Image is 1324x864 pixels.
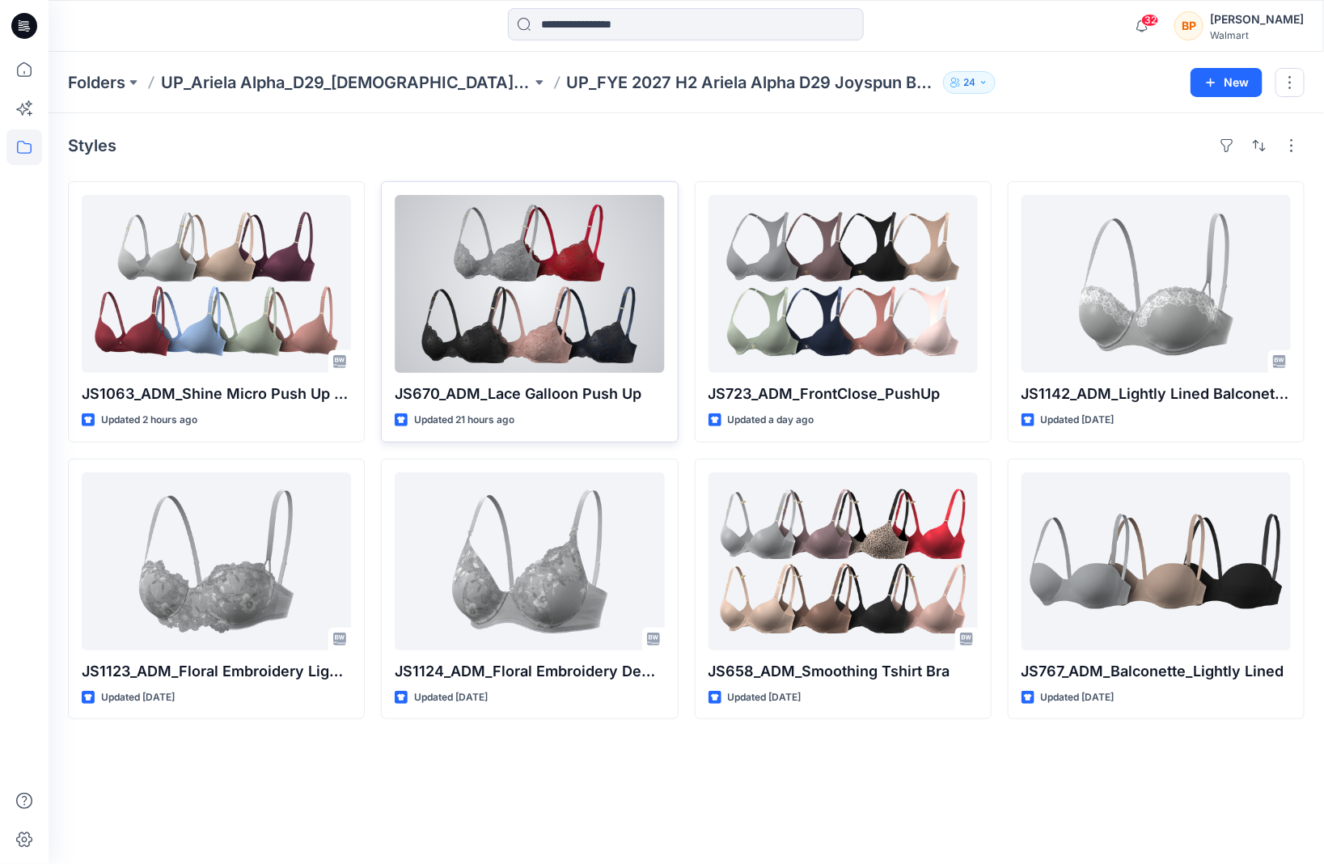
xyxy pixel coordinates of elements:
[963,74,975,91] p: 24
[1041,412,1115,429] p: Updated [DATE]
[1141,14,1159,27] span: 32
[1022,195,1291,373] a: JS1142_ADM_Lightly Lined Balconette with Shine Micro & Lace Trim
[101,412,197,429] p: Updated 2 hours ago
[1022,472,1291,650] a: JS767_ADM_Balconette_Lightly Lined
[161,71,531,94] a: UP_Ariela Alpha_D29_[DEMOGRAPHIC_DATA] Intimates - Joyspun
[395,195,664,373] a: JS670_ADM_Lace Galloon Push Up
[1191,68,1263,97] button: New
[82,383,351,405] p: JS1063_ADM_Shine Micro Push Up Bra
[414,412,514,429] p: Updated 21 hours ago
[728,412,814,429] p: Updated a day ago
[709,195,978,373] a: JS723_ADM_FrontClose_PushUp
[1174,11,1203,40] div: BP
[395,472,664,650] a: JS1124_ADM_Floral Embroidery Demi High Apex
[395,660,664,683] p: JS1124_ADM_Floral Embroidery Demi High Apex
[709,383,978,405] p: JS723_ADM_FrontClose_PushUp
[1041,689,1115,706] p: Updated [DATE]
[395,383,664,405] p: JS670_ADM_Lace Galloon Push Up
[101,689,175,706] p: Updated [DATE]
[82,195,351,373] a: JS1063_ADM_Shine Micro Push Up Bra
[68,71,125,94] a: Folders
[68,136,116,155] h4: Styles
[709,660,978,683] p: JS658_ADM_Smoothing Tshirt Bra
[709,472,978,650] a: JS658_ADM_Smoothing Tshirt Bra
[1210,10,1304,29] div: [PERSON_NAME]
[567,71,937,94] p: UP_FYE 2027 H2 Ariela Alpha D29 Joyspun Bras
[82,660,351,683] p: JS1123_ADM_Floral Embroidery Lightly Lined Balconette
[1022,660,1291,683] p: JS767_ADM_Balconette_Lightly Lined
[943,71,996,94] button: 24
[728,689,802,706] p: Updated [DATE]
[1210,29,1304,41] div: Walmart
[414,689,488,706] p: Updated [DATE]
[82,472,351,650] a: JS1123_ADM_Floral Embroidery Lightly Lined Balconette
[1022,383,1291,405] p: JS1142_ADM_Lightly Lined Balconette with Shine Micro & Lace Trim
